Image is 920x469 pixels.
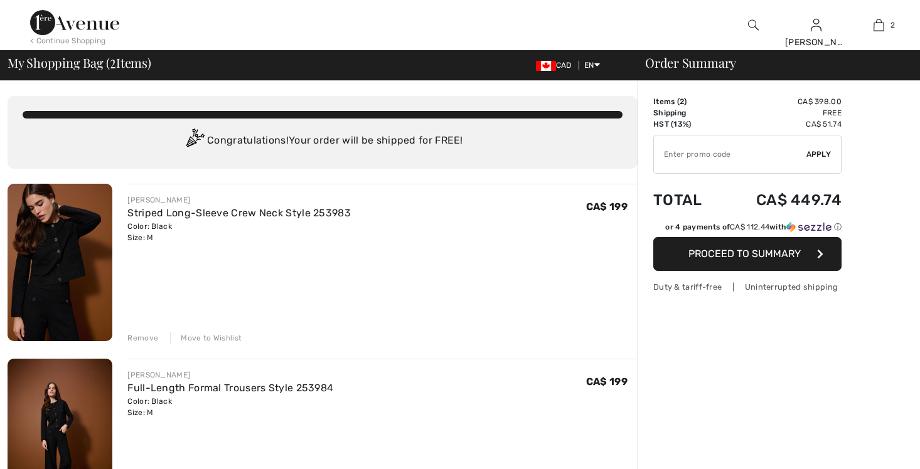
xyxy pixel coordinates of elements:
[811,18,821,33] img: My Info
[786,221,832,233] img: Sezzle
[891,19,895,31] span: 2
[653,119,722,130] td: HST (13%)
[127,207,351,219] a: Striped Long-Sleeve Crew Neck Style 253983
[8,184,112,341] img: Striped Long-Sleeve Crew Neck Style 253983
[688,248,801,260] span: Proceed to Summary
[170,332,242,344] div: Move to Wishlist
[630,56,912,69] div: Order Summary
[722,179,842,221] td: CA$ 449.74
[654,135,806,173] input: Promo code
[848,18,909,33] a: 2
[536,61,577,70] span: CAD
[127,369,333,381] div: [PERSON_NAME]
[806,149,832,160] span: Apply
[8,56,151,69] span: My Shopping Bag ( Items)
[127,396,333,418] div: Color: Black Size: M
[127,332,158,344] div: Remove
[680,97,684,106] span: 2
[127,194,351,206] div: [PERSON_NAME]
[653,179,722,221] td: Total
[586,201,628,213] span: CA$ 199
[785,36,847,49] div: [PERSON_NAME]
[722,119,842,130] td: CA$ 51.74
[653,107,722,119] td: Shipping
[584,61,600,70] span: EN
[653,237,842,271] button: Proceed to Summary
[811,19,821,31] a: Sign In
[748,18,759,33] img: search the website
[586,376,628,387] span: CA$ 199
[722,107,842,119] td: Free
[730,223,769,231] span: CA$ 112.44
[722,96,842,107] td: CA$ 398.00
[653,96,722,107] td: Items ( )
[30,35,106,46] div: < Continue Shopping
[182,129,207,154] img: Congratulation2.svg
[653,221,842,237] div: or 4 payments ofCA$ 112.44withSezzle Click to learn more about Sezzle
[110,53,116,70] span: 2
[874,18,884,33] img: My Bag
[23,129,623,154] div: Congratulations! Your order will be shipped for FREE!
[30,10,119,35] img: 1ère Avenue
[536,61,556,71] img: Canadian Dollar
[127,382,333,394] a: Full-Length Formal Trousers Style 253984
[127,221,351,243] div: Color: Black Size: M
[665,221,842,233] div: or 4 payments of with
[653,281,842,293] div: Duty & tariff-free | Uninterrupted shipping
